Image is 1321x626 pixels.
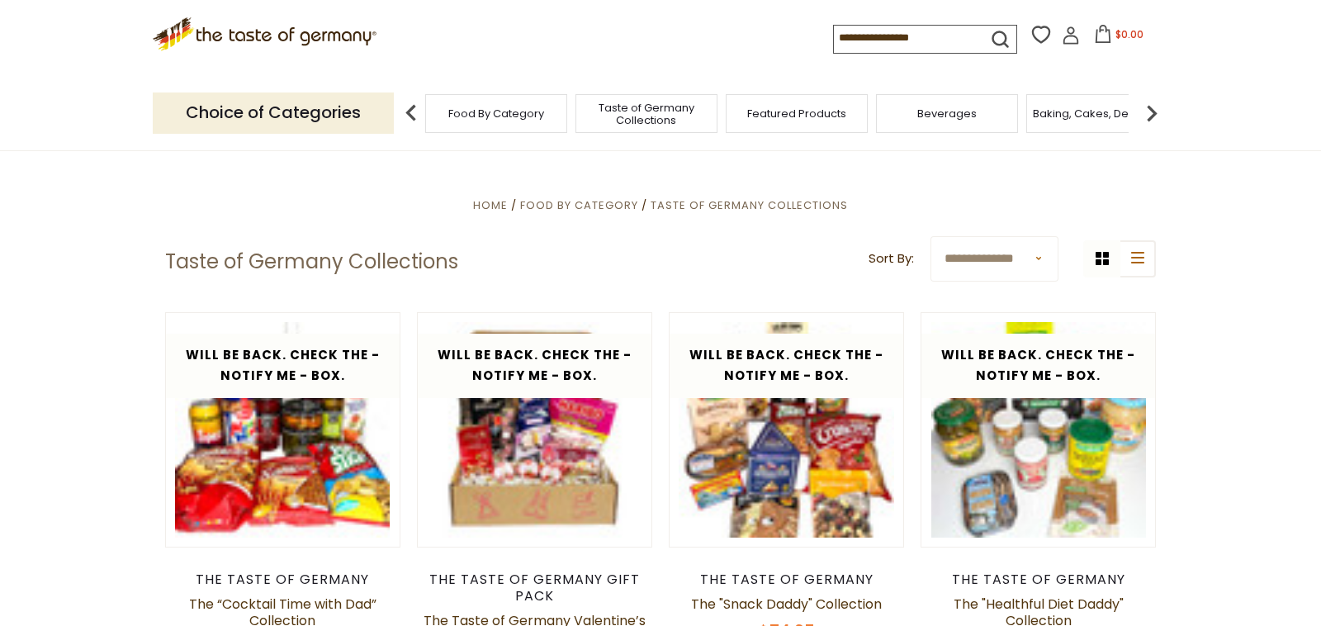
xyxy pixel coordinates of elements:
a: Home [473,197,508,213]
a: Featured Products [747,107,846,120]
div: The Taste of Germany [165,571,400,588]
img: The Taste of Germany Valentine’s Day Love Collection [418,313,651,547]
a: Baking, Cakes, Desserts [1033,107,1161,120]
img: previous arrow [395,97,428,130]
a: Taste of Germany Collections [651,197,848,213]
label: Sort By: [869,249,914,269]
span: $0.00 [1115,27,1143,41]
div: The Taste of Germany [669,571,904,588]
img: The "Snack Daddy" Collection [670,313,903,547]
p: Choice of Categories [153,92,394,133]
a: Food By Category [520,197,638,213]
img: next arrow [1135,97,1168,130]
div: The Taste of Germany [921,571,1156,588]
button: $0.00 [1083,25,1153,50]
img: The “Cocktail Time with Dad” Collection [166,313,400,547]
a: Beverages [917,107,977,120]
div: The Taste of Germany Gift Pack [417,571,652,605]
img: The "Healthful Diet Daddy" Collection [921,313,1155,547]
a: Taste of Germany Collections [580,102,713,126]
a: The "Snack Daddy" Collection [691,595,882,614]
h1: Taste of Germany Collections [165,249,458,274]
a: Food By Category [448,107,544,120]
